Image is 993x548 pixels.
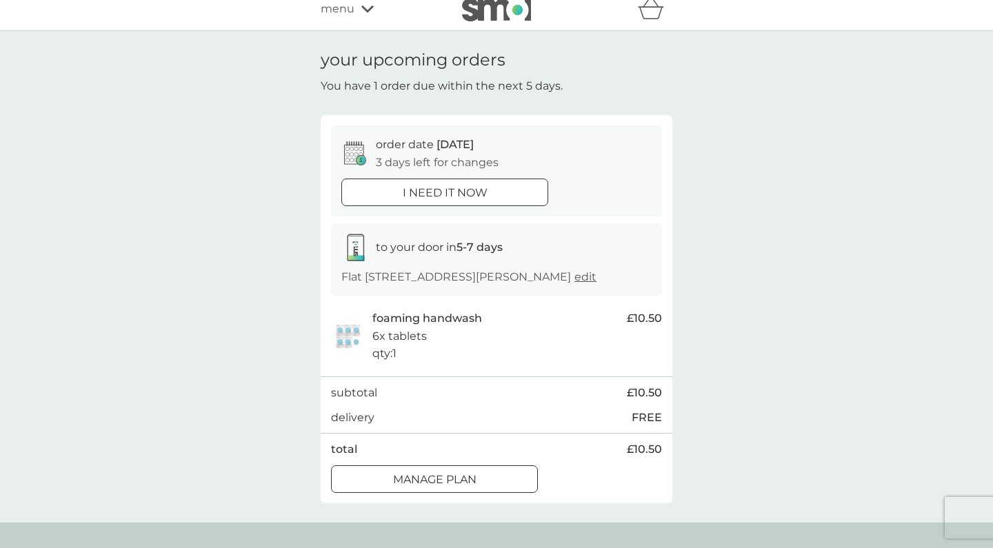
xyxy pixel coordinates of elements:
[403,184,488,202] p: i need it now
[376,241,503,254] span: to your door in
[437,138,474,151] span: [DATE]
[331,465,538,493] button: Manage plan
[341,179,548,206] button: i need it now
[574,270,596,283] a: edit
[341,268,596,286] p: Flat [STREET_ADDRESS][PERSON_NAME]
[632,409,662,427] p: FREE
[372,309,482,327] p: foaming handwash
[331,440,357,458] p: total
[331,409,374,427] p: delivery
[376,154,499,172] p: 3 days left for changes
[376,136,474,154] p: order date
[393,471,477,489] p: Manage plan
[457,241,503,254] strong: 5-7 days
[321,77,563,95] p: You have 1 order due within the next 5 days.
[321,50,505,70] h1: your upcoming orders
[627,384,662,402] span: £10.50
[627,309,662,327] span: £10.50
[372,327,427,345] p: 6x tablets
[331,384,377,402] p: subtotal
[627,440,662,458] span: £10.50
[372,345,397,363] p: qty : 1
